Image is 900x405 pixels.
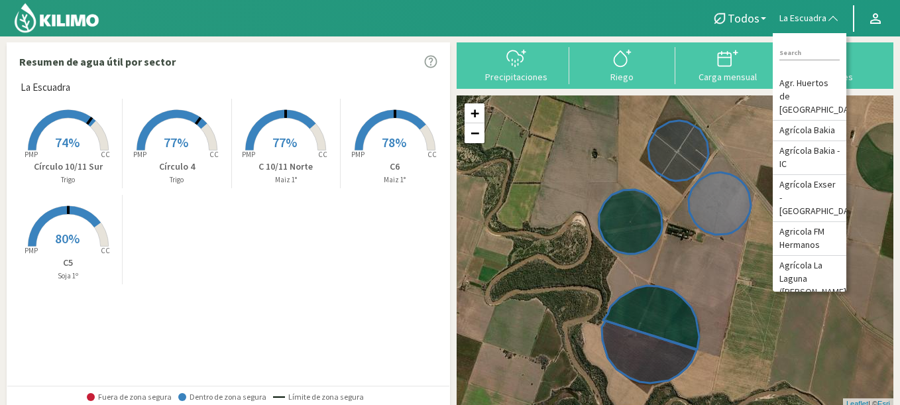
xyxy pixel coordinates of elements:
[569,47,675,82] button: Riego
[14,160,122,174] p: Círculo 10/11 Sur
[773,121,846,141] li: Agrícola Bakia
[178,392,266,402] span: Dentro de zona segura
[467,72,565,82] div: Precipitaciones
[675,47,781,82] button: Carga mensual
[101,246,110,255] tspan: CC
[272,134,297,150] span: 77%
[55,134,80,150] span: 74%
[427,150,437,159] tspan: CC
[773,222,846,256] li: Agricola FM Hermanos
[14,270,122,282] p: Soja 1º
[24,246,37,255] tspan: PMP
[21,80,70,95] span: La Escuadra
[14,174,122,186] p: Trigo
[465,123,484,143] a: Zoom out
[242,150,255,159] tspan: PMP
[209,150,219,159] tspan: CC
[123,174,231,186] p: Trigo
[351,150,365,159] tspan: PMP
[13,2,100,34] img: Kilimo
[55,230,80,247] span: 80%
[123,160,231,174] p: Círculo 4
[24,150,37,159] tspan: PMP
[773,74,846,121] li: Agr. Huertos de [GEOGRAPHIC_DATA]
[465,103,484,123] a: Zoom in
[273,392,364,402] span: Límite de zona segura
[573,72,671,82] div: Riego
[679,72,777,82] div: Carga mensual
[773,4,846,33] button: La Escuadra
[19,54,176,70] p: Resumen de agua útil por sector
[341,174,449,186] p: Maiz 1°
[341,160,449,174] p: C6
[133,150,146,159] tspan: PMP
[463,47,569,82] button: Precipitaciones
[773,141,846,175] li: Agrícola Bakia - IC
[318,150,327,159] tspan: CC
[87,392,172,402] span: Fuera de zona segura
[232,174,340,186] p: Maiz 1°
[101,150,110,159] tspan: CC
[382,134,406,150] span: 78%
[779,12,826,25] span: La Escuadra
[728,11,759,25] span: Todos
[773,175,846,222] li: Agrícola Exser - [GEOGRAPHIC_DATA]
[14,256,122,270] p: C5
[773,256,846,316] li: Agrícola La Laguna ([PERSON_NAME]) - IC
[232,160,340,174] p: C 10/11 Norte
[164,134,188,150] span: 77%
